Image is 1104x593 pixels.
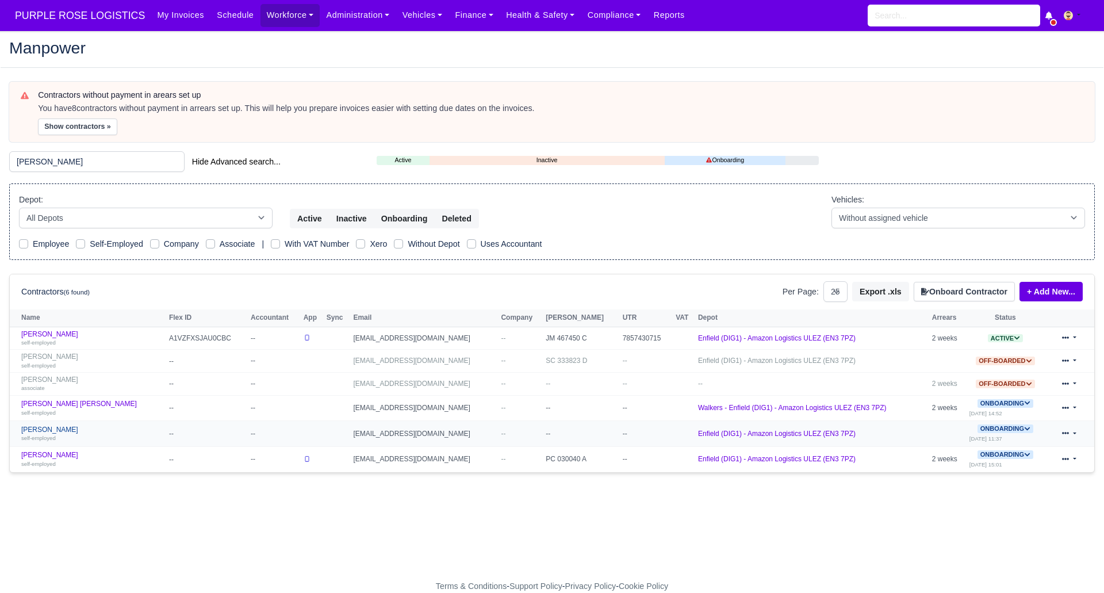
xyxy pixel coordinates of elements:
[166,350,248,373] td: --
[897,460,1104,593] iframe: Chat Widget
[967,309,1044,327] th: Status
[9,151,185,172] input: Search (by name, email, transporter id) ...
[914,282,1015,301] button: Onboard Contractor
[21,410,56,416] small: self-employed
[852,282,909,301] button: Export .xls
[72,104,76,113] strong: 8
[38,118,117,135] button: Show contractors »
[501,357,505,365] span: --
[543,309,619,327] th: [PERSON_NAME]
[620,309,673,327] th: UTR
[350,421,498,447] td: [EMAIL_ADDRESS][DOMAIN_NAME]
[9,40,1095,56] h2: Manpower
[21,435,56,441] small: self-employed
[224,580,880,593] div: - - -
[673,309,695,327] th: VAT
[290,209,329,228] button: Active
[1019,282,1083,301] a: + Add New...
[620,421,673,447] td: --
[434,209,478,228] button: Deleted
[969,410,1002,416] small: [DATE] 14:52
[698,430,856,438] a: Enfield (DIG1) - Amazon Logistics ULEZ (EN3 7PZ)
[248,373,301,396] td: --
[929,327,967,350] td: 2 weeks
[21,461,56,467] small: self-employed
[831,193,864,206] label: Vehicles:
[543,350,619,373] td: SC 333823 D
[248,421,301,447] td: --
[21,426,163,442] a: [PERSON_NAME] self-employed
[695,309,929,327] th: Depot
[448,4,500,26] a: Finance
[620,350,673,373] td: --
[164,238,199,251] label: Company
[166,373,248,396] td: --
[665,155,786,165] a: Onboarding
[350,373,498,396] td: [EMAIL_ADDRESS][DOMAIN_NAME]
[185,152,288,171] button: Hide Advanced search...
[509,581,562,591] a: Support Policy
[698,455,856,463] a: Enfield (DIG1) - Amazon Logistics ULEZ (EN3 7PZ)
[248,327,301,350] td: --
[565,581,616,591] a: Privacy Policy
[350,350,498,373] td: [EMAIL_ADDRESS][DOMAIN_NAME]
[977,424,1033,433] a: Onboarding
[620,447,673,472] td: --
[501,404,505,412] span: --
[220,238,255,251] label: Associate
[543,395,619,421] td: --
[977,450,1033,459] span: Onboarding
[21,353,163,369] a: [PERSON_NAME] self-employed
[1015,282,1083,301] div: + Add New...
[698,380,703,388] span: --
[408,238,459,251] label: Without Depot
[498,309,543,327] th: Company
[19,193,43,206] label: Depot:
[929,309,967,327] th: Arrears
[248,309,301,327] th: Accountant
[977,424,1033,433] span: Onboarding
[21,385,45,391] small: associate
[10,309,166,327] th: Name
[977,399,1033,407] a: Onboarding
[21,287,90,297] h6: Contractors
[977,450,1033,458] a: Onboarding
[21,362,56,369] small: self-employed
[21,339,56,346] small: self-employed
[698,334,856,342] a: Enfield (DIG1) - Amazon Logistics ULEZ (EN3 7PZ)
[501,334,505,342] span: --
[21,376,163,392] a: [PERSON_NAME] associate
[543,327,619,350] td: JM 467450 C
[370,238,387,251] label: Xero
[90,238,143,251] label: Self-Employed
[620,395,673,421] td: --
[396,4,449,26] a: Vehicles
[320,4,396,26] a: Administration
[210,4,260,26] a: Schedule
[783,285,819,299] label: Per Page:
[374,209,435,228] button: Onboarding
[166,327,248,350] td: A1VZFXSJAU0CBC
[350,309,498,327] th: Email
[248,395,301,421] td: --
[581,4,647,26] a: Compliance
[324,309,351,327] th: Sync
[1,30,1103,68] div: Manpower
[9,5,151,27] a: PURPLE ROSE LOGISTICS
[285,238,349,251] label: With VAT Number
[929,395,967,421] td: 2 weeks
[501,380,505,388] span: --
[976,380,1034,388] a: Off-boarded
[262,239,264,248] span: |
[151,4,210,26] a: My Invoices
[166,421,248,447] td: --
[260,4,320,26] a: Workforce
[929,447,967,472] td: 2 weeks
[977,399,1033,408] span: Onboarding
[929,373,967,396] td: 2 weeks
[620,327,673,350] td: 7857430715
[166,395,248,421] td: --
[430,155,665,165] a: Inactive
[166,447,248,472] td: --
[38,90,1083,100] h6: Contractors without payment in arears set up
